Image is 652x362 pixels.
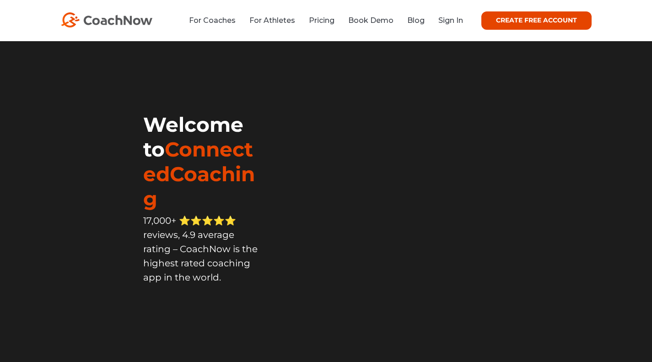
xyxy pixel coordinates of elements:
a: For Athletes [249,16,295,25]
a: CREATE FREE ACCOUNT [481,11,592,30]
img: CoachNow Logo [61,12,152,27]
a: Blog [407,16,425,25]
h1: Welcome to [143,112,260,211]
a: Book Demo [348,16,393,25]
a: Sign In [438,16,463,25]
span: ConnectedCoaching [143,137,255,211]
iframe: Embedded CTA [143,302,258,326]
span: 17,000+ ⭐️⭐️⭐️⭐️⭐️ reviews, 4.9 average rating – CoachNow is the highest rated coaching app in th... [143,215,258,283]
a: For Coaches [189,16,236,25]
a: Pricing [309,16,334,25]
